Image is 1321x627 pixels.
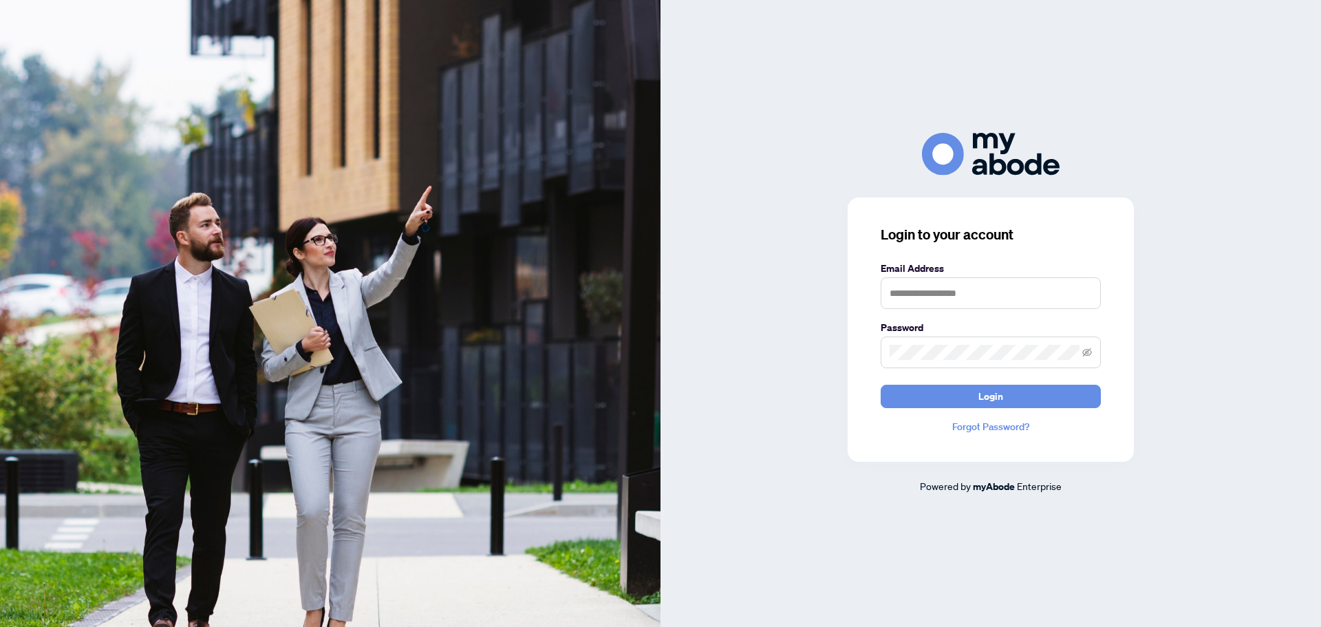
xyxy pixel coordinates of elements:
[1017,480,1062,492] span: Enterprise
[881,419,1101,434] a: Forgot Password?
[922,133,1060,175] img: ma-logo
[1082,348,1092,357] span: eye-invisible
[920,480,971,492] span: Powered by
[881,385,1101,408] button: Login
[881,261,1101,276] label: Email Address
[881,320,1101,335] label: Password
[973,479,1015,494] a: myAbode
[881,225,1101,244] h3: Login to your account
[978,385,1003,407] span: Login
